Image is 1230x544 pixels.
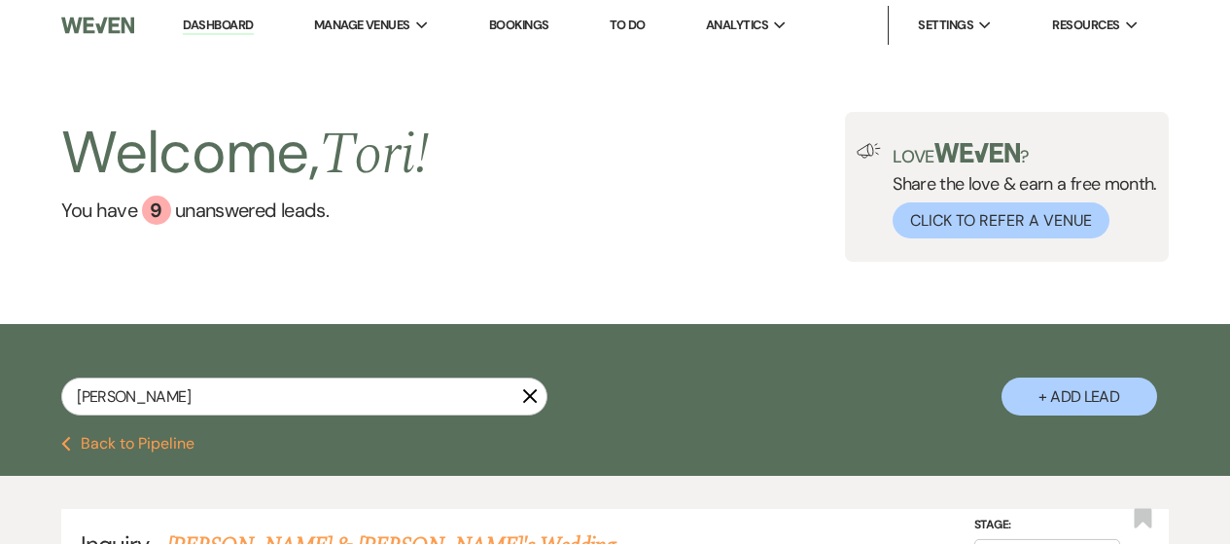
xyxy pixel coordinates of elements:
[314,16,410,35] span: Manage Venues
[61,196,429,225] a: You have 9 unanswered leads.
[857,143,881,159] img: loud-speaker-illustration.svg
[489,17,549,33] a: Bookings
[142,196,171,225] div: 9
[61,112,429,196] h2: Welcome,
[610,17,646,33] a: To Do
[319,110,429,199] span: Tori !
[974,515,1120,536] label: Stage:
[61,378,547,416] input: Search by name, event date, email address or phone number
[1002,378,1157,416] button: + Add Lead
[61,436,194,452] button: Back to Pipeline
[183,17,253,35] a: Dashboard
[893,143,1157,165] p: Love ?
[918,16,973,35] span: Settings
[893,202,1109,238] button: Click to Refer a Venue
[61,5,133,46] img: Weven Logo
[706,16,768,35] span: Analytics
[881,143,1157,238] div: Share the love & earn a free month.
[1052,16,1119,35] span: Resources
[934,143,1021,163] img: weven-logo-green.svg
